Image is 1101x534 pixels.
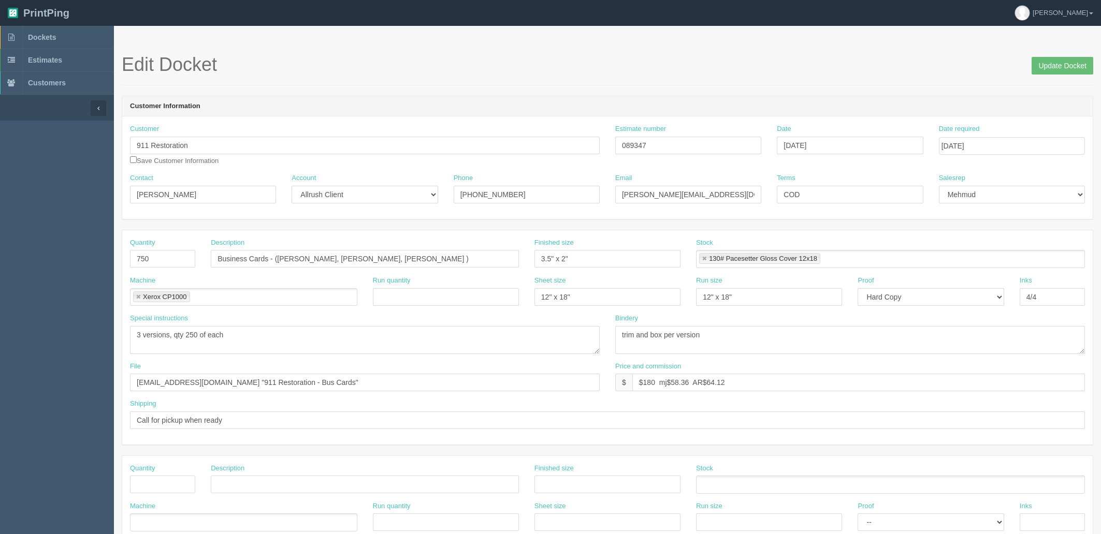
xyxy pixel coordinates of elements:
[615,326,1085,354] textarea: trim and box per version
[858,276,874,286] label: Proof
[534,276,566,286] label: Sheet size
[454,173,473,183] label: Phone
[130,501,155,511] label: Machine
[28,33,56,41] span: Dockets
[130,124,159,134] label: Customer
[292,173,316,183] label: Account
[28,79,66,87] span: Customers
[8,8,18,18] img: logo-3e63b451c926e2ac314895c53de4908e5d424f24456219fb08d385ab2e579770.png
[130,399,156,409] label: Shipping
[130,276,155,286] label: Machine
[28,56,62,64] span: Estimates
[1020,501,1032,511] label: Inks
[122,96,1093,117] header: Customer Information
[130,124,600,166] div: Save Customer Information
[122,54,1093,75] h1: Edit Docket
[211,464,244,473] label: Description
[615,124,666,134] label: Estimate number
[373,276,411,286] label: Run quantity
[777,173,795,183] label: Terms
[615,362,681,372] label: Price and commission
[211,238,244,248] label: Description
[939,173,965,183] label: Salesrep
[130,362,141,372] label: File
[1020,276,1032,286] label: Inks
[534,464,574,473] label: Finished size
[130,326,600,354] textarea: 3 versions, qty 250 of each
[696,238,713,248] label: Stock
[130,464,155,473] label: Quantity
[696,501,722,511] label: Run size
[130,137,600,154] input: Enter customer name
[615,314,638,323] label: Bindery
[1032,57,1093,75] input: Update Docket
[696,464,713,473] label: Stock
[373,501,411,511] label: Run quantity
[143,293,187,300] div: Xerox CP1000
[858,501,874,511] label: Proof
[709,255,817,262] div: 130# Pacesetter Gloss Cover 12x18
[534,501,566,511] label: Sheet size
[130,238,155,248] label: Quantity
[939,124,980,134] label: Date required
[534,238,574,248] label: Finished size
[615,173,632,183] label: Email
[615,374,632,391] div: $
[130,173,153,183] label: Contact
[696,276,722,286] label: Run size
[130,314,188,323] label: Special instructions
[777,124,791,134] label: Date
[1015,6,1030,20] img: avatar_default-7531ab5dedf162e01f1e0bb0964e6a185e93c5c22dfe317fb01d7f8cd2b1632c.jpg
